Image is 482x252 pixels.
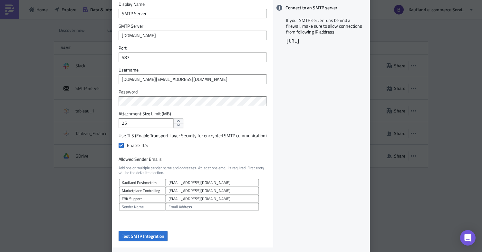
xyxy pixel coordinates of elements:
input: Sender Name [119,195,166,203]
span: Add one or multiple sender name and addresses. At least one email is required. First entry will b... [119,165,267,175]
input: Email Address [166,195,259,203]
button: decrement [174,123,183,128]
input: smtp.example.com [119,31,267,40]
p: If your SMTP server runs behind a firewall, make sure to allow connections from following IP addr... [286,17,363,35]
label: Use TLS (Enable Transport Layer Security for encrypted SMTP communication) [119,133,267,139]
input: Enter a number... [119,118,174,128]
label: Enable TLS [119,142,267,148]
label: SMTP Server [119,23,267,29]
input: Username [119,74,267,84]
label: Password [119,89,267,95]
label: Port [119,45,267,51]
button: Test SMTP Integration [119,231,168,241]
label: Display Name [119,1,267,7]
div: Open Intercom Messenger [460,230,476,246]
button: increment [174,118,183,123]
code: [URL] [286,39,300,44]
div: Connect to an SMTP server [273,1,370,14]
input: Sender Name [119,203,166,211]
span: Test SMTP Integration [122,233,164,239]
input: Email Address [166,203,259,211]
label: Attachment Size Limit (MB) [119,111,267,117]
label: Allowed Sender Emails [119,156,267,162]
input: Email Address [166,179,259,187]
input: 465 [119,53,267,62]
input: Sender Name [119,179,166,187]
input: Email Address [166,187,259,195]
label: Username [119,67,267,73]
input: Sender Name [119,187,166,195]
input: Give it a name [119,9,267,18]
